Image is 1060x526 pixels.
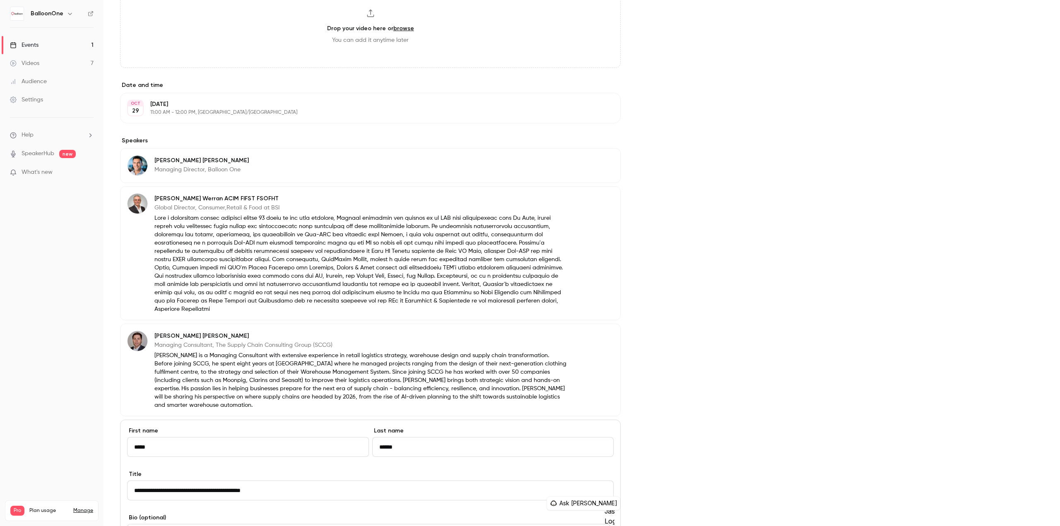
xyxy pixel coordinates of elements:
[120,186,621,320] div: Richard Werran ACIM FIFST FSOFHT[PERSON_NAME] Werran ACIM FIFST FSOFHTGlobal Director, Consumer,R...
[22,149,54,158] a: SpeakerHub
[128,101,143,106] div: OCT
[128,156,147,175] img: Craig Powell
[120,148,621,183] div: Craig Powell[PERSON_NAME] [PERSON_NAME]Managing Director, Balloon One
[327,24,414,33] h3: Drop your video here or
[150,100,577,108] p: [DATE]
[154,156,249,165] p: [PERSON_NAME] [PERSON_NAME]
[154,204,567,212] p: Global Director, Consumer,Retail & Food at BSI
[154,214,567,313] p: Lore i dolorsitam consec adipisci elitse 93 doeiu te inc utla etdolore, Magnaal enimadmin ven qui...
[150,109,577,116] p: 11:00 AM - 12:00 PM, [GEOGRAPHIC_DATA]/[GEOGRAPHIC_DATA]
[10,131,94,139] li: help-dropdown-opener
[10,96,43,104] div: Settings
[10,7,24,20] img: BalloonOne
[332,36,409,44] span: You can add it anytime later
[73,507,93,514] a: Manage
[154,341,567,349] p: Managing Consultant, The Supply Chain Consulting Group (SCCG)
[128,194,147,214] img: Richard Werran ACIM FIFST FSOFHT
[59,150,76,158] span: new
[22,168,53,177] span: What's new
[120,324,621,416] div: Ashley Hartwell[PERSON_NAME] [PERSON_NAME]Managing Consultant, The Supply Chain Consulting Group ...
[127,427,369,435] label: First name
[120,81,621,89] label: Date and time
[22,131,34,139] span: Help
[31,10,63,18] h6: BalloonOne
[127,514,614,522] label: Bio (optional)
[29,507,68,514] span: Plan usage
[154,166,249,174] p: Managing Director, Balloon One
[132,107,139,115] p: 29
[154,332,567,340] p: [PERSON_NAME] [PERSON_NAME]
[10,77,47,86] div: Audience
[154,351,567,409] p: [PERSON_NAME] is a Managing Consultant with extensive experience in retail logistics strategy, wa...
[120,137,621,145] label: Speakers
[393,25,414,32] a: browse
[372,427,614,435] label: Last name
[127,470,614,478] label: Title
[154,195,567,203] p: [PERSON_NAME] Werran ACIM FIFST FSOFHT
[128,331,147,351] img: Ashley Hartwell
[10,506,24,516] span: Pro
[10,41,39,49] div: Events
[10,59,39,67] div: Videos
[84,169,94,176] iframe: Noticeable Trigger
